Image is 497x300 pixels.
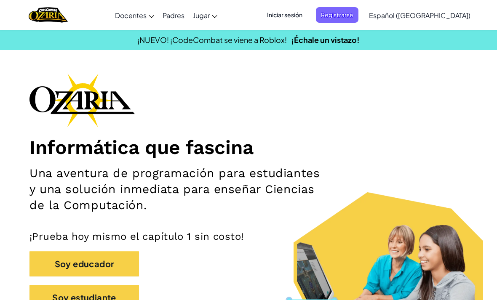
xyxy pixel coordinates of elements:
[158,4,189,27] a: Padres
[137,35,287,45] span: ¡NUEVO! ¡CodeCombat se viene a Roblox!
[29,73,135,127] img: Ozaria branding logo
[29,251,139,276] button: Soy educador
[115,11,147,20] span: Docentes
[291,35,360,45] a: ¡Échale un vistazo!
[189,4,222,27] a: Jugar
[29,135,468,159] h1: Informática que fascina
[365,4,475,27] a: Español ([GEOGRAPHIC_DATA])
[369,11,470,20] span: Español ([GEOGRAPHIC_DATA])
[316,7,358,23] button: Registrarse
[111,4,158,27] a: Docentes
[262,7,307,23] button: Iniciar sesión
[29,6,68,24] img: Home
[29,6,68,24] a: Ozaria by CodeCombat logo
[29,230,468,243] p: ¡Prueba hoy mismo el capítulo 1 sin costo!
[29,165,323,213] h2: Una aventura de programación para estudiantes y una solución inmediata para enseñar Ciencias de l...
[193,11,210,20] span: Jugar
